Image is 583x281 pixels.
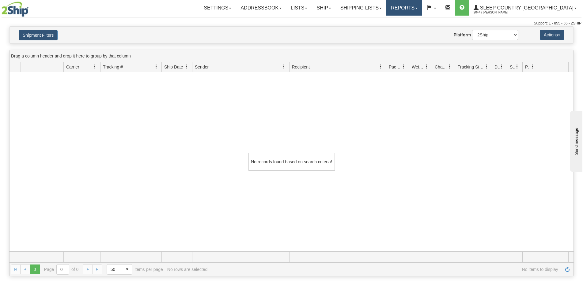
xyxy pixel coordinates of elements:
[151,61,161,72] a: Tracking # filter column settings
[562,264,572,274] a: Refresh
[44,264,79,275] span: Page of 0
[389,64,402,70] span: Packages
[474,9,520,16] span: 2044 / [PERSON_NAME]
[248,153,335,171] div: No records found based on search criteria!
[5,5,57,10] div: Send message
[376,61,386,72] a: Recipient filter column settings
[107,264,132,275] span: Page sizes drop down
[195,64,209,70] span: Sender
[2,2,28,17] img: logo2044.jpg
[569,109,582,172] iframe: chat widget
[292,64,310,70] span: Recipient
[212,267,558,272] span: No items to display
[9,50,574,62] div: grid grouping header
[2,21,581,26] div: Support: 1 - 855 - 55 - 2SHIP
[164,64,183,70] span: Ship Date
[435,64,448,70] span: Charge
[182,61,192,72] a: Ship Date filter column settings
[167,267,208,272] div: No rows are selected
[236,0,286,16] a: Addressbook
[30,264,40,274] span: Page 0
[286,0,312,16] a: Lists
[399,61,409,72] a: Packages filter column settings
[199,0,236,16] a: Settings
[469,0,581,16] a: Sleep Country [GEOGRAPHIC_DATA] 2044 / [PERSON_NAME]
[453,32,471,38] label: Platform
[445,61,455,72] a: Charge filter column settings
[103,64,123,70] span: Tracking #
[422,61,432,72] a: Weight filter column settings
[66,64,79,70] span: Carrier
[510,64,515,70] span: Shipment Issues
[540,30,564,40] button: Actions
[107,264,163,275] span: items per page
[336,0,386,16] a: Shipping lists
[279,61,289,72] a: Sender filter column settings
[122,264,132,274] span: select
[512,61,522,72] a: Shipment Issues filter column settings
[90,61,100,72] a: Carrier filter column settings
[479,5,574,10] span: Sleep Country [GEOGRAPHIC_DATA]
[527,61,538,72] a: Pickup Status filter column settings
[458,64,484,70] span: Tracking Status
[312,0,335,16] a: Ship
[412,64,425,70] span: Weight
[525,64,530,70] span: Pickup Status
[494,64,500,70] span: Delivery Status
[481,61,492,72] a: Tracking Status filter column settings
[19,30,58,40] button: Shipment Filters
[497,61,507,72] a: Delivery Status filter column settings
[111,266,119,272] span: 50
[386,0,422,16] a: Reports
